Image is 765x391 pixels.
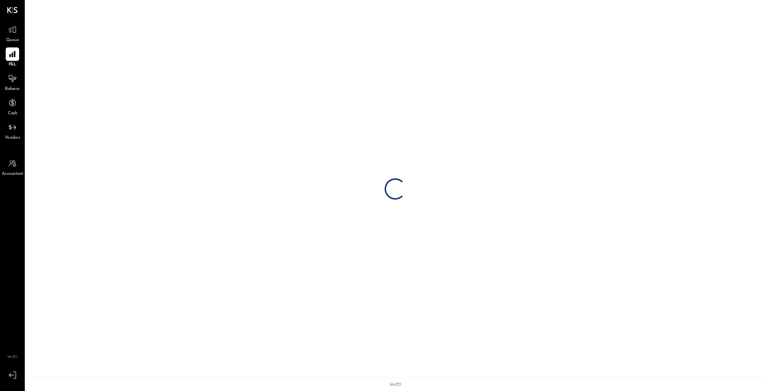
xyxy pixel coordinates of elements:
[8,62,17,68] span: P&L
[0,121,24,141] a: Vendors
[390,382,401,387] div: v 4.37.1
[5,86,20,92] span: Balance
[5,135,20,141] span: Vendors
[0,47,24,68] a: P&L
[6,37,19,44] span: Queue
[2,171,23,177] span: Accountant
[0,157,24,177] a: Accountant
[0,23,24,44] a: Queue
[0,72,24,92] a: Balance
[0,96,24,117] a: Cash
[8,110,17,117] span: Cash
